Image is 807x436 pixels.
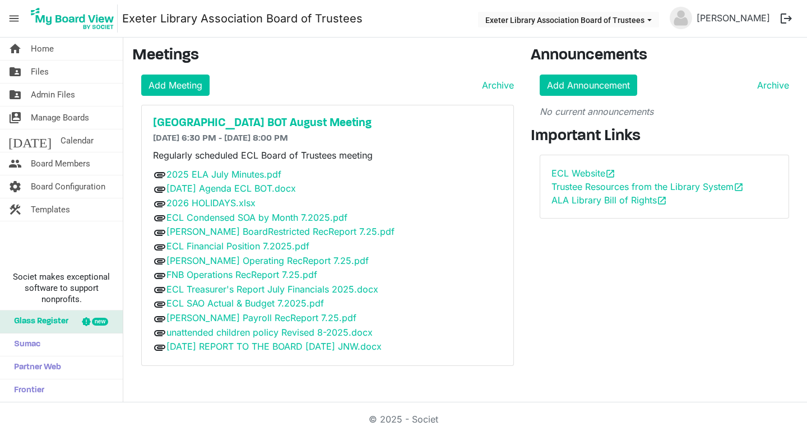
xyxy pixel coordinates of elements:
[153,168,166,182] span: attachment
[153,269,166,282] span: attachment
[31,198,70,221] span: Templates
[153,341,166,354] span: attachment
[753,78,789,92] a: Archive
[153,326,166,340] span: attachment
[153,197,166,211] span: attachment
[692,7,774,29] a: [PERSON_NAME]
[153,283,166,296] span: attachment
[8,106,22,129] span: switch_account
[31,38,54,60] span: Home
[657,196,667,206] span: open_in_new
[478,12,659,27] button: Exeter Library Association Board of Trustees dropdownbutton
[551,168,615,179] a: ECL Websiteopen_in_new
[31,175,105,198] span: Board Configuration
[8,333,40,356] span: Sumac
[31,61,49,83] span: Files
[166,226,395,237] a: [PERSON_NAME] BoardRestricted RecReport 7.25.pdf
[8,84,22,106] span: folder_shared
[8,310,68,333] span: Glass Register
[8,129,52,152] span: [DATE]
[92,318,108,326] div: new
[166,183,296,194] a: [DATE] Agenda ECL BOT.docx
[734,182,744,192] span: open_in_new
[31,106,89,129] span: Manage Boards
[153,226,166,239] span: attachment
[166,255,369,266] a: [PERSON_NAME] Operating RecReport 7.25.pdf
[166,240,309,252] a: ECL Financial Position 7.2025.pdf
[531,127,799,146] h3: Important Links
[551,181,744,192] a: Trustee Resources from the Library Systemopen_in_new
[8,356,61,379] span: Partner Web
[477,78,514,92] a: Archive
[8,61,22,83] span: folder_shared
[5,271,118,305] span: Societ makes exceptional software to support nonprofits.
[153,149,502,162] p: Regularly scheduled ECL Board of Trustees meeting
[605,169,615,179] span: open_in_new
[166,298,324,309] a: ECL SAO Actual & Budget 7.2025.pdf
[132,47,514,66] h3: Meetings
[531,47,799,66] h3: Announcements
[8,379,44,402] span: Frontier
[61,129,94,152] span: Calendar
[153,183,166,196] span: attachment
[166,284,378,295] a: ECL Treasurer's Report July Financials 2025.docx
[153,298,166,311] span: attachment
[153,117,502,130] a: [GEOGRAPHIC_DATA] BOT August Meeting
[166,269,317,280] a: FNB Operations RecReport 7.25.pdf
[153,240,166,254] span: attachment
[141,75,210,96] a: Add Meeting
[540,75,637,96] a: Add Announcement
[369,414,438,425] a: © 2025 - Societ
[540,105,790,118] p: No current announcements
[27,4,118,33] img: My Board View Logo
[153,312,166,326] span: attachment
[8,175,22,198] span: settings
[670,7,692,29] img: no-profile-picture.svg
[166,327,373,338] a: unattended children policy Revised 8-2025.docx
[153,254,166,268] span: attachment
[122,7,363,30] a: Exeter Library Association Board of Trustees
[166,212,347,223] a: ECL Condensed SOA by Month 7.2025.pdf
[166,169,281,180] a: 2025 ELA July Minutes.pdf
[31,84,75,106] span: Admin Files
[774,7,798,30] button: logout
[3,8,25,29] span: menu
[166,312,356,323] a: [PERSON_NAME] Payroll RecReport 7.25.pdf
[166,341,382,352] a: [DATE] REPORT TO THE BOARD [DATE] JNW.docx
[153,133,502,144] h6: [DATE] 6:30 PM - [DATE] 8:00 PM
[31,152,90,175] span: Board Members
[27,4,122,33] a: My Board View Logo
[551,194,667,206] a: ALA Library Bill of Rightsopen_in_new
[8,38,22,60] span: home
[166,197,256,208] a: 2026 HOLIDAYS.xlsx
[8,198,22,221] span: construction
[153,211,166,225] span: attachment
[8,152,22,175] span: people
